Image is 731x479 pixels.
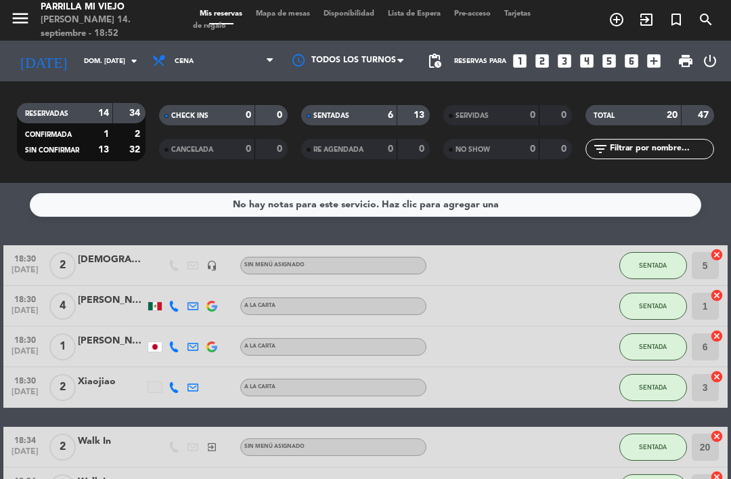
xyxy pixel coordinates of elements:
[244,262,305,268] span: Sin menú asignado
[313,112,349,119] span: SENTADAS
[135,129,143,139] strong: 2
[8,291,42,306] span: 18:30
[699,41,721,81] div: LOG OUT
[206,341,217,352] img: google-logo.png
[10,8,30,28] i: menu
[619,333,687,360] button: SENTADA
[454,58,506,65] span: Reservas para
[78,252,146,268] div: [DEMOGRAPHIC_DATA]
[98,108,109,118] strong: 14
[456,146,490,153] span: NO SHOW
[561,144,569,154] strong: 0
[317,10,381,18] span: Disponibilidad
[206,442,217,453] i: exit_to_app
[632,8,661,31] span: WALK IN
[530,144,535,154] strong: 0
[511,52,529,70] i: looks_one
[661,8,691,31] span: Reserva especial
[619,293,687,320] button: SENTADA
[419,144,427,154] strong: 0
[530,110,535,120] strong: 0
[49,333,76,360] span: 1
[8,266,42,281] span: [DATE]
[602,8,632,31] span: RESERVAR MESA
[49,252,76,279] span: 2
[78,293,146,308] div: [PERSON_NAME]
[638,12,655,28] i: exit_to_app
[608,142,713,157] input: Filtrar por nombre...
[639,262,667,269] span: SENTADA
[592,141,608,157] i: filter_list
[710,248,724,262] i: cancel
[533,52,551,70] i: looks_two
[49,293,76,320] span: 4
[313,146,363,153] span: RE AGENDADA
[244,343,275,349] span: A LA CARTA
[8,250,42,266] span: 18:30
[556,52,573,70] i: looks_3
[619,374,687,401] button: SENTADA
[171,112,208,119] span: CHECK INS
[668,12,684,28] i: turned_in_not
[645,52,663,70] i: add_box
[639,443,667,451] span: SENTADA
[78,374,146,390] div: Xiaojiao
[578,52,596,70] i: looks_4
[175,58,194,65] span: Cena
[193,10,249,18] span: Mis reservas
[639,302,667,310] span: SENTADA
[639,343,667,350] span: SENTADA
[456,112,489,119] span: SERVIDAS
[710,430,724,443] i: cancel
[414,110,427,120] strong: 13
[98,145,109,154] strong: 13
[698,12,714,28] i: search
[244,303,275,308] span: A LA CARTA
[104,129,109,139] strong: 1
[78,333,146,349] div: [PERSON_NAME]
[10,47,77,75] i: [DATE]
[600,52,618,70] i: looks_5
[623,52,640,70] i: looks_6
[41,14,173,40] div: [PERSON_NAME] 14. septiembre - 18:52
[8,331,42,347] span: 18:30
[619,434,687,461] button: SENTADA
[702,53,718,69] i: power_settings_new
[129,145,143,154] strong: 32
[8,447,42,463] span: [DATE]
[608,12,625,28] i: add_circle_outline
[8,372,42,388] span: 18:30
[249,10,317,18] span: Mapa de mesas
[233,197,499,213] div: No hay notas para este servicio. Haz clic para agregar una
[447,10,497,18] span: Pre-acceso
[25,131,72,138] span: CONFIRMADA
[8,306,42,322] span: [DATE]
[129,108,143,118] strong: 34
[710,329,724,343] i: cancel
[171,146,213,153] span: CANCELADA
[8,388,42,403] span: [DATE]
[388,144,393,154] strong: 0
[678,53,694,69] span: print
[277,110,285,120] strong: 0
[8,432,42,447] span: 18:34
[561,110,569,120] strong: 0
[25,110,68,117] span: RESERVADAS
[244,444,305,449] span: Sin menú asignado
[710,289,724,302] i: cancel
[639,383,667,391] span: SENTADA
[246,110,251,120] strong: 0
[244,384,275,390] span: A LA CARTA
[8,347,42,362] span: [DATE]
[49,434,76,461] span: 2
[49,374,76,401] span: 2
[388,110,393,120] strong: 6
[246,144,251,154] strong: 0
[691,8,721,31] span: BUSCAR
[667,110,678,120] strong: 20
[41,1,173,14] div: Parrilla Mi Viejo
[594,112,615,119] span: TOTAL
[10,8,30,33] button: menu
[426,53,443,69] span: pending_actions
[206,301,217,312] img: google-logo.png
